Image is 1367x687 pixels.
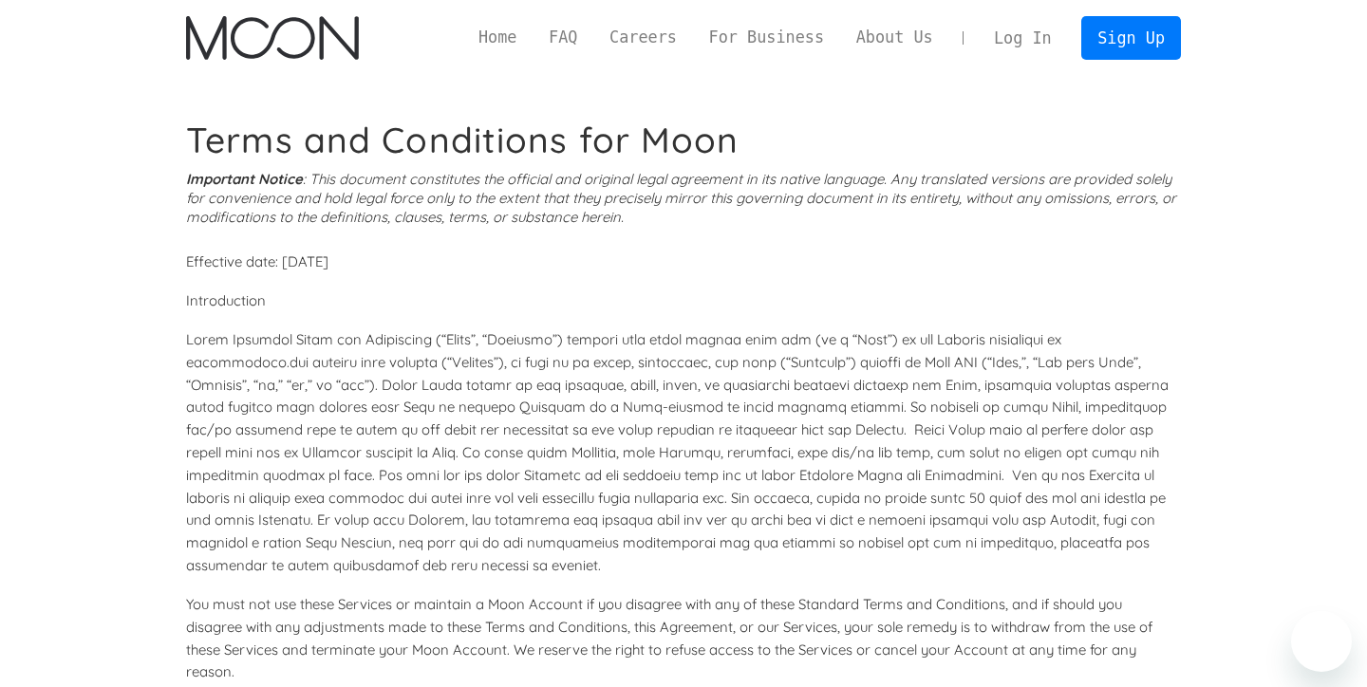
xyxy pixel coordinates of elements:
[186,170,1176,226] i: : This document constitutes the official and original legal agreement in its native language. Any...
[186,593,1181,683] p: You must not use these Services or maintain a Moon Account if you disagree with any of these Stan...
[186,289,1181,312] p: Introduction
[693,26,840,49] a: For Business
[1291,611,1352,672] iframe: Bouton de lancement de la fenêtre de messagerie
[186,251,1181,273] p: Effective date: [DATE]
[186,16,358,60] img: Moon Logo
[978,17,1067,59] a: Log In
[186,119,1181,161] h1: Terms and Conditions for Moon
[186,328,1181,577] p: Lorem Ipsumdol Sitam con Adipiscing (“Elits”, “Doeiusmo”) tempori utla etdol magnaa enim adm (ve ...
[186,16,358,60] a: home
[593,26,692,49] a: Careers
[533,26,593,49] a: FAQ
[462,26,533,49] a: Home
[1081,16,1180,59] a: Sign Up
[840,26,949,49] a: About Us
[186,170,303,188] strong: Important Notice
